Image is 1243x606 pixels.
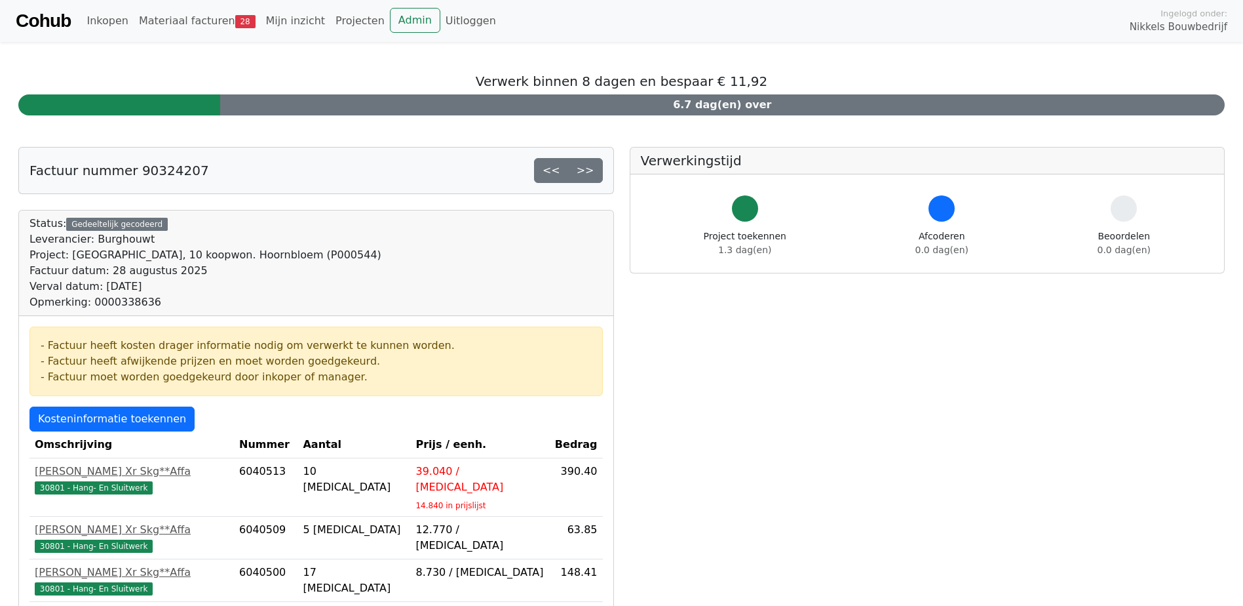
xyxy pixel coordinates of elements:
div: [PERSON_NAME] Xr Skg**Affa [35,464,229,479]
a: >> [568,158,603,183]
div: 10 [MEDICAL_DATA] [303,464,405,495]
th: Omschrijving [29,432,234,458]
div: - Factuur moet worden goedgekeurd door inkoper of manager. [41,369,592,385]
div: Gedeeltelijk gecodeerd [66,218,168,231]
a: Admin [390,8,440,33]
div: 39.040 / [MEDICAL_DATA] [415,464,544,495]
h5: Verwerkingstijd [641,153,1214,169]
div: 12.770 / [MEDICAL_DATA] [415,522,544,554]
a: [PERSON_NAME] Xr Skg**Affa30801 - Hang- En Sluitwerk [35,464,229,495]
span: 30801 - Hang- En Sluitwerk [35,540,153,553]
th: Aantal [297,432,410,458]
div: Project: [GEOGRAPHIC_DATA], 10 koopwon. Hoornbloem (P000544) [29,247,381,263]
td: 6040500 [234,559,297,602]
a: [PERSON_NAME] Xr Skg**Affa30801 - Hang- En Sluitwerk [35,565,229,596]
a: Uitloggen [440,8,501,34]
div: Afcoderen [915,230,968,257]
div: 6.7 dag(en) over [220,94,1225,115]
div: Opmerking: 0000338636 [29,294,381,310]
span: Ingelogd onder: [1160,7,1227,20]
div: Factuur datum: 28 augustus 2025 [29,263,381,279]
a: Projecten [330,8,390,34]
a: Cohub [16,5,71,37]
div: 5 [MEDICAL_DATA] [303,522,405,538]
div: - Factuur heeft afwijkende prijzen en moet worden goedgekeurd. [41,353,592,369]
td: 6040513 [234,458,297,517]
span: 1.3 dag(en) [718,245,771,255]
div: 8.730 / [MEDICAL_DATA] [415,565,544,580]
a: Mijn inzicht [261,8,331,34]
h5: Factuur nummer 90324207 [29,163,209,178]
div: Beoordelen [1098,230,1151,257]
span: 30801 - Hang- En Sluitwerk [35,481,153,495]
div: 17 [MEDICAL_DATA] [303,565,405,596]
a: Kosteninformatie toekennen [29,407,195,432]
th: Bedrag [550,432,603,458]
h5: Verwerk binnen 8 dagen en bespaar € 11,92 [18,73,1225,89]
sub: 14.840 in prijslijst [415,501,486,510]
span: Nikkels Bouwbedrijf [1130,20,1227,35]
div: [PERSON_NAME] Xr Skg**Affa [35,522,229,538]
a: [PERSON_NAME] Xr Skg**Affa30801 - Hang- En Sluitwerk [35,522,229,554]
a: Inkopen [81,8,133,34]
th: Nummer [234,432,297,458]
td: 390.40 [550,458,603,517]
div: Leverancier: Burghouwt [29,232,381,247]
span: 0.0 dag(en) [1098,245,1151,255]
div: - Factuur heeft kosten drager informatie nodig om verwerkt te kunnen worden. [41,338,592,353]
td: 6040509 [234,517,297,559]
td: 63.85 [550,517,603,559]
a: << [534,158,569,183]
td: 148.41 [550,559,603,602]
div: Status: [29,216,381,310]
span: 28 [235,15,256,28]
div: Project toekennen [704,230,786,257]
div: [PERSON_NAME] Xr Skg**Affa [35,565,229,580]
div: Verval datum: [DATE] [29,279,381,294]
span: 30801 - Hang- En Sluitwerk [35,582,153,596]
th: Prijs / eenh. [410,432,549,458]
span: 0.0 dag(en) [915,245,968,255]
a: Materiaal facturen28 [134,8,261,34]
